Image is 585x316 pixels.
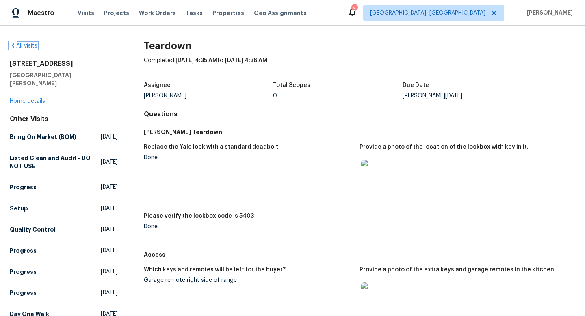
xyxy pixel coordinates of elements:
[10,130,118,144] a: Bring On Market (BOM)[DATE]
[10,115,118,123] div: Other Visits
[144,56,575,78] div: Completed: to
[10,180,118,195] a: Progress[DATE]
[139,9,176,17] span: Work Orders
[370,9,485,17] span: [GEOGRAPHIC_DATA], [GEOGRAPHIC_DATA]
[186,10,203,16] span: Tasks
[10,154,101,170] h5: Listed Clean and Audit - DO NOT USE
[10,151,118,173] a: Listed Clean and Audit - DO NOT USE[DATE]
[78,9,94,17] span: Visits
[10,268,37,276] h5: Progress
[101,158,118,166] span: [DATE]
[524,9,573,17] span: [PERSON_NAME]
[10,264,118,279] a: Progress[DATE]
[10,133,76,141] h5: Bring On Market (BOM)
[10,222,118,237] a: Quality Control[DATE]
[144,224,353,229] div: Done
[101,204,118,212] span: [DATE]
[175,58,217,63] span: [DATE] 4:35 AM
[273,82,310,88] h5: Total Scopes
[144,42,575,50] h2: Teardown
[144,93,273,99] div: [PERSON_NAME]
[104,9,129,17] span: Projects
[10,43,37,49] a: All visits
[10,183,37,191] h5: Progress
[144,267,286,273] h5: Which keys and remotes will be left for the buyer?
[144,251,575,259] h5: Access
[144,110,575,118] h4: Questions
[144,128,575,136] h5: [PERSON_NAME] Teardown
[10,71,118,87] h5: [GEOGRAPHIC_DATA][PERSON_NAME]
[360,144,529,150] h5: Provide a photo of the location of the lockbox with key in it.
[403,93,532,99] div: [PERSON_NAME][DATE]
[101,183,118,191] span: [DATE]
[101,247,118,255] span: [DATE]
[10,225,56,234] h5: Quality Control
[10,247,37,255] h5: Progress
[360,267,554,273] h5: Provide a photo of the extra keys and garage remotes in the kitchen
[101,268,118,276] span: [DATE]
[403,82,429,88] h5: Due Date
[144,277,353,283] div: Garage remote right side of range
[225,58,267,63] span: [DATE] 4:36 AM
[254,9,307,17] span: Geo Assignments
[144,213,254,219] h5: Please verify the lockbox code is 5403
[10,201,118,216] a: Setup[DATE]
[101,225,118,234] span: [DATE]
[10,289,37,297] h5: Progress
[144,144,278,150] h5: Replace the Yale lock with a standard deadbolt
[144,82,171,88] h5: Assignee
[144,155,353,160] div: Done
[28,9,54,17] span: Maestro
[10,243,118,258] a: Progress[DATE]
[10,286,118,300] a: Progress[DATE]
[10,60,118,68] h2: [STREET_ADDRESS]
[10,204,28,212] h5: Setup
[101,133,118,141] span: [DATE]
[273,93,403,99] div: 0
[212,9,244,17] span: Properties
[101,289,118,297] span: [DATE]
[351,5,357,13] div: 6
[10,98,45,104] a: Home details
